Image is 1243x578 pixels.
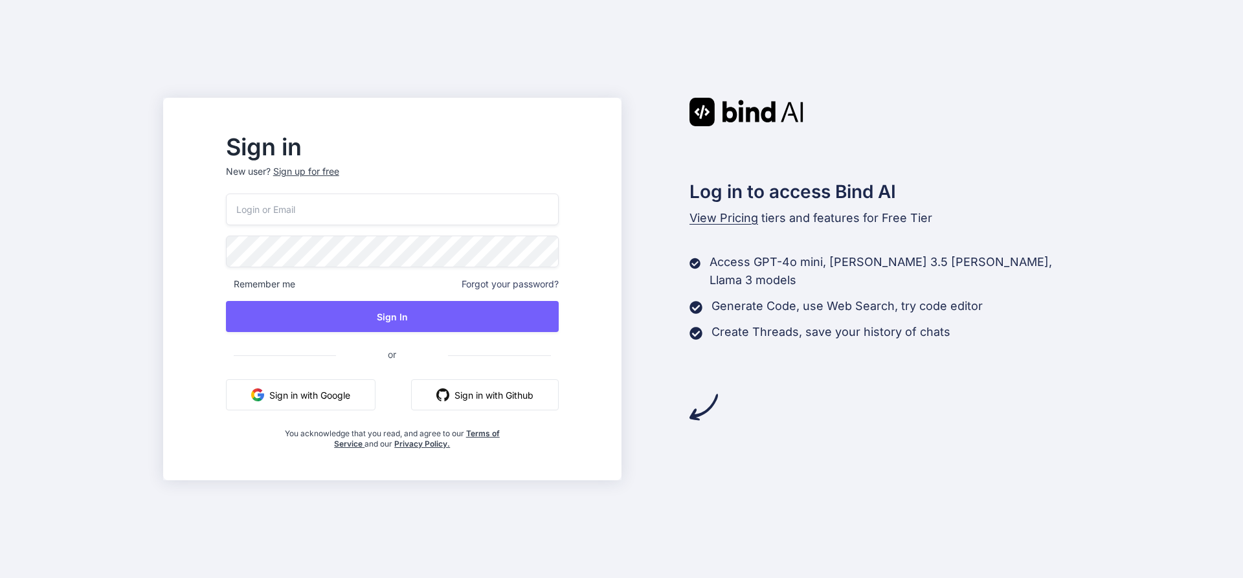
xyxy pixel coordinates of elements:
span: Forgot your password? [462,278,559,291]
div: Sign up for free [273,165,339,178]
a: Terms of Service [334,428,500,449]
p: Generate Code, use Web Search, try code editor [711,297,983,315]
p: Access GPT-4o mini, [PERSON_NAME] 3.5 [PERSON_NAME], Llama 3 models [710,253,1080,289]
h2: Log in to access Bind AI [689,178,1081,205]
img: google [251,388,264,401]
a: Privacy Policy. [394,439,450,449]
img: arrow [689,393,718,421]
img: github [436,388,449,401]
div: You acknowledge that you read, and agree to our and our [281,421,503,449]
button: Sign in with Google [226,379,375,410]
span: View Pricing [689,211,758,225]
p: tiers and features for Free Tier [689,209,1081,227]
span: Remember me [226,278,295,291]
input: Login or Email [226,194,559,225]
p: New user? [226,165,559,194]
button: Sign in with Github [411,379,559,410]
h2: Sign in [226,137,559,157]
span: or [336,339,448,370]
img: Bind AI logo [689,98,803,126]
button: Sign In [226,301,559,332]
p: Create Threads, save your history of chats [711,323,950,341]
